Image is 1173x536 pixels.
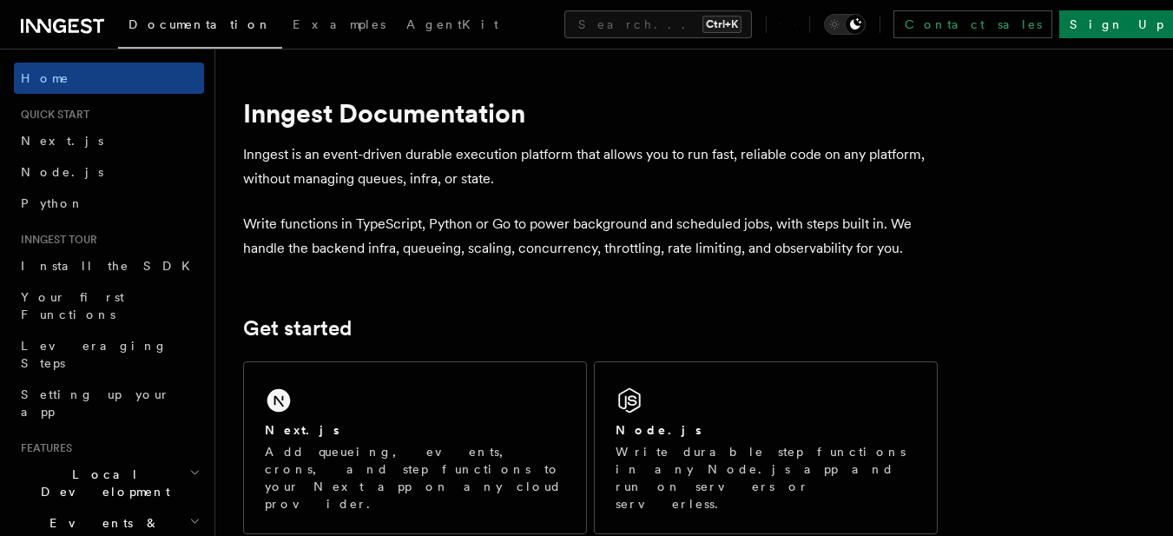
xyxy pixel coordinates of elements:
span: Leveraging Steps [21,339,168,370]
a: Install the SDK [14,250,204,281]
span: Inngest tour [14,233,97,247]
p: Add queueing, events, crons, and step functions to your Next app on any cloud provider. [265,443,565,513]
span: AgentKit [406,17,498,31]
span: Your first Functions [21,290,124,321]
a: Python [14,188,204,219]
span: Setting up your app [21,387,170,419]
span: Documentation [129,17,272,31]
span: Next.js [21,134,103,148]
h1: Inngest Documentation [243,97,938,129]
kbd: Ctrl+K [702,16,741,33]
p: Write durable step functions in any Node.js app and run on servers or serverless. [616,443,916,513]
button: Search...Ctrl+K [564,10,752,38]
a: Your first Functions [14,281,204,330]
h2: Next.js [265,421,339,439]
a: Home [14,63,204,94]
span: Install the SDK [21,259,201,273]
a: Setting up your app [14,379,204,427]
a: Node.js [14,156,204,188]
span: Python [21,196,84,210]
button: Toggle dark mode [824,14,866,35]
a: Leveraging Steps [14,330,204,379]
span: Node.js [21,165,103,179]
span: Examples [293,17,386,31]
span: Local Development [14,466,189,500]
a: Node.jsWrite durable step functions in any Node.js app and run on servers or serverless. [594,361,938,534]
a: Examples [282,5,396,47]
a: Get started [243,316,352,341]
p: Write functions in TypeScript, Python or Go to power background and scheduled jobs, with steps bu... [243,212,938,261]
a: Next.js [14,125,204,156]
span: Home [21,69,69,87]
a: AgentKit [396,5,509,47]
a: Contact sales [893,10,1052,38]
span: Quick start [14,108,89,122]
p: Inngest is an event-driven durable execution platform that allows you to run fast, reliable code ... [243,142,938,191]
a: Next.jsAdd queueing, events, crons, and step functions to your Next app on any cloud provider. [243,361,587,534]
span: Features [14,441,72,455]
a: Documentation [118,5,282,49]
h2: Node.js [616,421,702,439]
button: Local Development [14,459,204,507]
